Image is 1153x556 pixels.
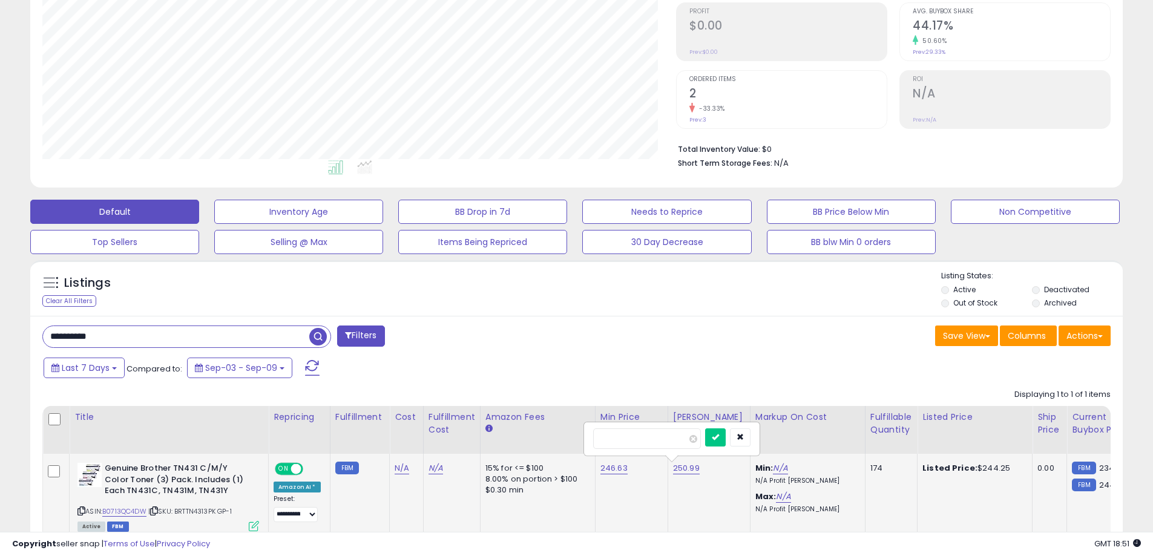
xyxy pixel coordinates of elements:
span: Columns [1008,330,1046,342]
button: Last 7 Days [44,358,125,378]
span: | SKU: BRTTN4313PK GP-1 [148,506,232,516]
a: 246.63 [600,462,628,474]
div: Amazon AI * [274,482,321,492]
button: Needs to Reprice [582,200,751,224]
h2: 2 [689,87,887,103]
div: seller snap | | [12,538,210,550]
img: 51BlNum1XjL._SL40_.jpg [77,463,102,487]
div: Fulfillment [335,411,384,424]
span: 234.99 [1099,462,1126,474]
button: Non Competitive [951,200,1120,224]
p: Listing States: [941,270,1123,282]
div: $244.25 [922,463,1023,474]
small: FBM [1072,479,1096,491]
div: Current Buybox Price [1072,411,1134,436]
b: Total Inventory Value: [678,144,760,154]
h2: $0.00 [689,19,887,35]
button: BB blw Min 0 orders [767,230,936,254]
button: Top Sellers [30,230,199,254]
a: N/A [395,462,409,474]
button: Sep-03 - Sep-09 [187,358,292,378]
div: Cost [395,411,418,424]
span: Sep-03 - Sep-09 [205,362,277,374]
p: N/A Profit [PERSON_NAME] [755,477,856,485]
span: ROI [913,76,1110,83]
div: 8.00% on portion > $100 [485,474,586,485]
div: Repricing [274,411,325,424]
small: FBM [1072,462,1096,474]
small: Prev: 29.33% [913,48,945,56]
span: ON [276,464,291,474]
span: Profit [689,8,887,15]
li: $0 [678,141,1102,155]
button: Default [30,200,199,224]
span: Compared to: [126,363,182,374]
small: Prev: N/A [913,116,936,123]
p: N/A Profit [PERSON_NAME] [755,505,856,514]
div: 15% for <= $100 [485,463,586,474]
h2: N/A [913,87,1110,103]
button: Items Being Repriced [398,230,567,254]
th: The percentage added to the cost of goods (COGS) that forms the calculator for Min & Max prices. [750,406,865,454]
span: OFF [301,464,321,474]
h5: Listings [64,275,111,292]
div: Displaying 1 to 1 of 1 items [1014,389,1111,401]
a: N/A [773,462,787,474]
button: BB Drop in 7d [398,200,567,224]
button: 30 Day Decrease [582,230,751,254]
div: Clear All Filters [42,295,96,307]
div: 174 [870,463,908,474]
div: 0.00 [1037,463,1057,474]
button: Inventory Age [214,200,383,224]
div: Listed Price [922,411,1027,424]
button: BB Price Below Min [767,200,936,224]
label: Active [953,284,976,295]
button: Selling @ Max [214,230,383,254]
div: Markup on Cost [755,411,860,424]
div: Fulfillable Quantity [870,411,912,436]
a: N/A [776,491,790,503]
label: Deactivated [1044,284,1089,295]
strong: Copyright [12,538,56,549]
small: Prev: $0.00 [689,48,718,56]
div: [PERSON_NAME] [673,411,745,424]
div: Min Price [600,411,663,424]
small: Amazon Fees. [485,424,493,434]
span: N/A [774,157,789,169]
b: Listed Price: [922,462,977,474]
span: Ordered Items [689,76,887,83]
a: B0713QC4DW [102,506,146,517]
button: Save View [935,325,998,346]
a: Terms of Use [103,538,155,549]
button: Actions [1059,325,1111,346]
div: $0.30 min [485,485,586,495]
a: Privacy Policy [157,538,210,549]
div: Amazon Fees [485,411,590,424]
h2: 44.17% [913,19,1110,35]
div: Title [74,411,263,424]
div: Fulfillment Cost [429,411,475,436]
label: Archived [1044,298,1077,308]
label: Out of Stock [953,298,997,308]
b: Min: [755,462,774,474]
small: Prev: 3 [689,116,706,123]
button: Filters [337,325,384,347]
b: Max: [755,491,777,502]
small: 50.60% [918,36,947,45]
div: Ship Price [1037,411,1062,436]
a: N/A [429,462,443,474]
span: Last 7 Days [62,362,110,374]
small: -33.33% [695,104,725,113]
div: Preset: [274,495,321,522]
b: Genuine Brother TN431 C/M/Y Color Toner (3) Pack. Includes (1) Each TN431C, TN431M, TN431Y [105,463,252,500]
span: 2025-09-17 18:51 GMT [1094,538,1141,549]
span: 244.25 [1099,479,1127,491]
a: 250.99 [673,462,700,474]
b: Short Term Storage Fees: [678,158,772,168]
small: FBM [335,462,359,474]
button: Columns [1000,325,1057,346]
span: Avg. Buybox Share [913,8,1110,15]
